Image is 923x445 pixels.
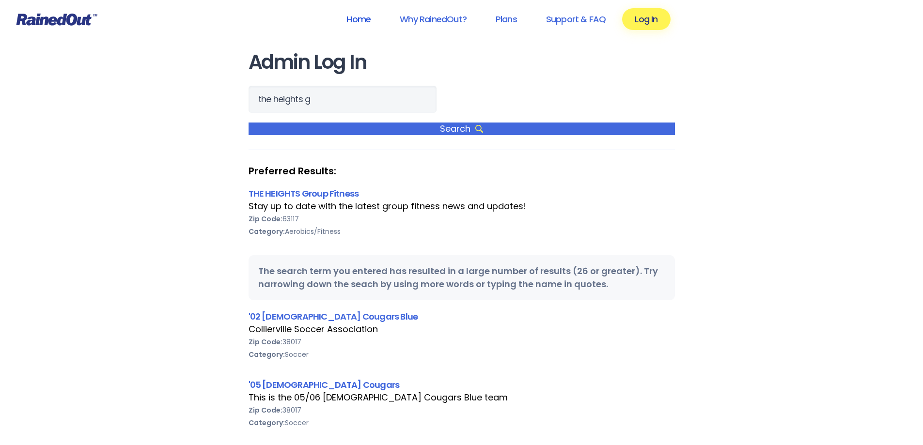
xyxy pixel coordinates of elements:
b: Category: [249,418,285,428]
a: Log In [622,8,670,30]
div: Soccer [249,348,675,361]
div: 38017 [249,336,675,348]
a: Support & FAQ [533,8,618,30]
a: Plans [483,8,530,30]
div: THE HEIGHTS Group Fitness [249,187,675,200]
strong: Preferred Results: [249,165,675,177]
a: THE HEIGHTS Group Fitness [249,187,359,199]
span: Search [249,123,675,135]
div: This is the 05/06 [DEMOGRAPHIC_DATA] Cougars Blue team [249,391,675,404]
input: Search Orgs… [249,86,437,113]
div: Aerobics/Fitness [249,225,675,238]
a: Why RainedOut? [387,8,479,30]
b: Zip Code: [249,214,282,224]
div: '05 [DEMOGRAPHIC_DATA] Cougars [249,378,675,391]
div: 38017 [249,404,675,416]
div: Stay up to date with the latest group fitness news and updates! [249,200,675,213]
a: Home [334,8,383,30]
b: Category: [249,350,285,359]
b: Zip Code: [249,337,282,347]
h1: Admin Log In [249,51,675,73]
div: Soccer [249,416,675,429]
div: The search term you entered has resulted in a large number of results (26 or greater). Try narrow... [249,255,675,300]
a: '05 [DEMOGRAPHIC_DATA] Cougars [249,379,400,391]
div: Collierville Soccer Association [249,323,675,336]
div: 63117 [249,213,675,225]
b: Zip Code: [249,405,282,415]
b: Category: [249,227,285,236]
div: '02 [DEMOGRAPHIC_DATA] Cougars Blue [249,310,675,323]
a: '02 [DEMOGRAPHIC_DATA] Cougars Blue [249,310,418,322]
